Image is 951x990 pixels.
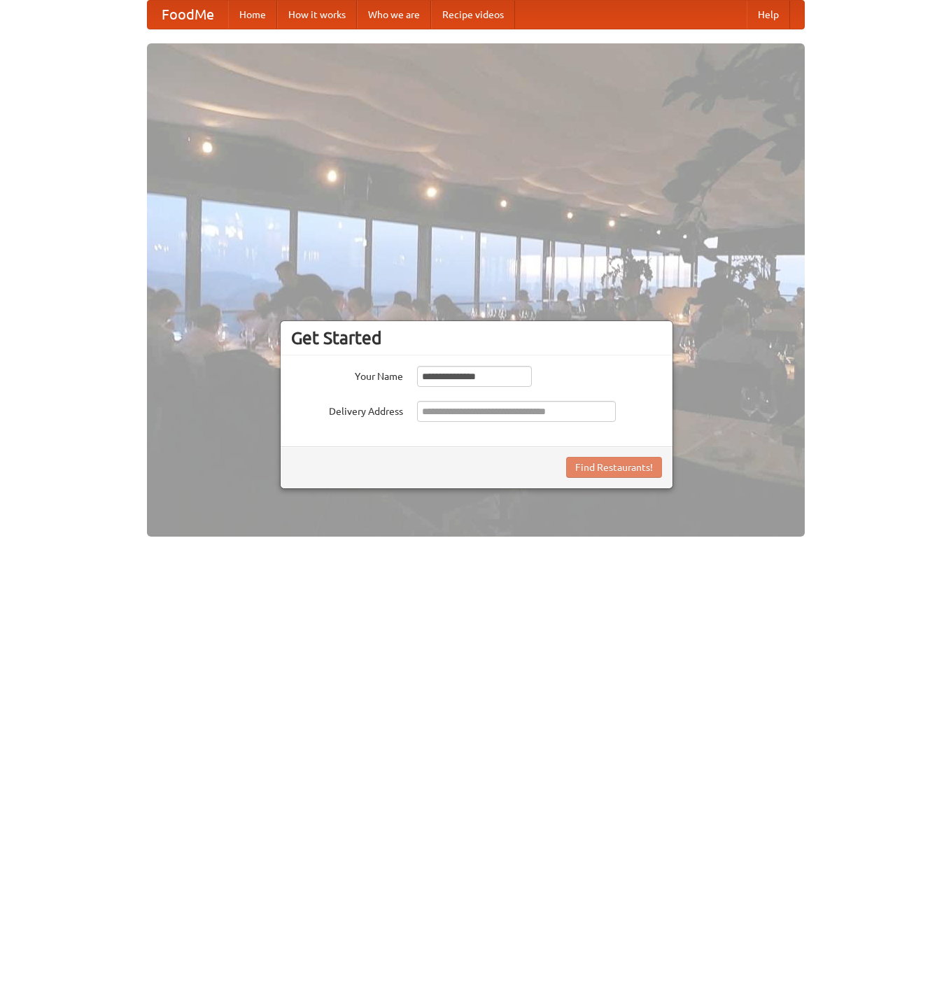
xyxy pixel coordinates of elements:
[431,1,515,29] a: Recipe videos
[228,1,277,29] a: Home
[357,1,431,29] a: Who we are
[747,1,790,29] a: Help
[277,1,357,29] a: How it works
[291,366,403,383] label: Your Name
[566,457,662,478] button: Find Restaurants!
[148,1,228,29] a: FoodMe
[291,327,662,348] h3: Get Started
[291,401,403,418] label: Delivery Address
